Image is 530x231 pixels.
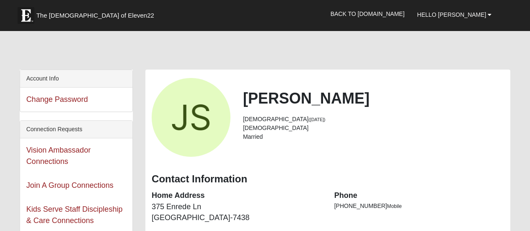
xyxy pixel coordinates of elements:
dd: 375 Enrede Ln [GEOGRAPHIC_DATA]-7438 [152,202,322,223]
li: [PHONE_NUMBER] [334,202,504,210]
span: Mobile [387,203,402,209]
a: View Fullsize Photo [152,78,230,157]
a: Hello [PERSON_NAME] [411,4,498,25]
div: Connection Requests [20,121,132,138]
small: ([DATE]) [309,117,326,122]
div: Account Info [20,70,132,88]
li: [DEMOGRAPHIC_DATA] [243,124,504,132]
a: Kids Serve Staff Discipleship & Care Connections [26,205,123,225]
a: Vision Ambassador Connections [26,146,91,166]
a: Change Password [26,95,88,104]
li: [DEMOGRAPHIC_DATA] [243,115,504,124]
dt: Phone [334,190,504,201]
img: Eleven22 logo [18,7,34,24]
a: Join A Group Connections [26,181,114,189]
a: Back to [DOMAIN_NAME] [324,3,411,24]
span: Hello [PERSON_NAME] [417,11,486,18]
a: The [DEMOGRAPHIC_DATA] of Eleven22 [13,3,181,24]
h2: [PERSON_NAME] [243,89,504,107]
h3: Contact Information [152,173,504,185]
span: The [DEMOGRAPHIC_DATA] of Eleven22 [36,11,154,20]
li: Married [243,132,504,141]
dt: Home Address [152,190,322,201]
